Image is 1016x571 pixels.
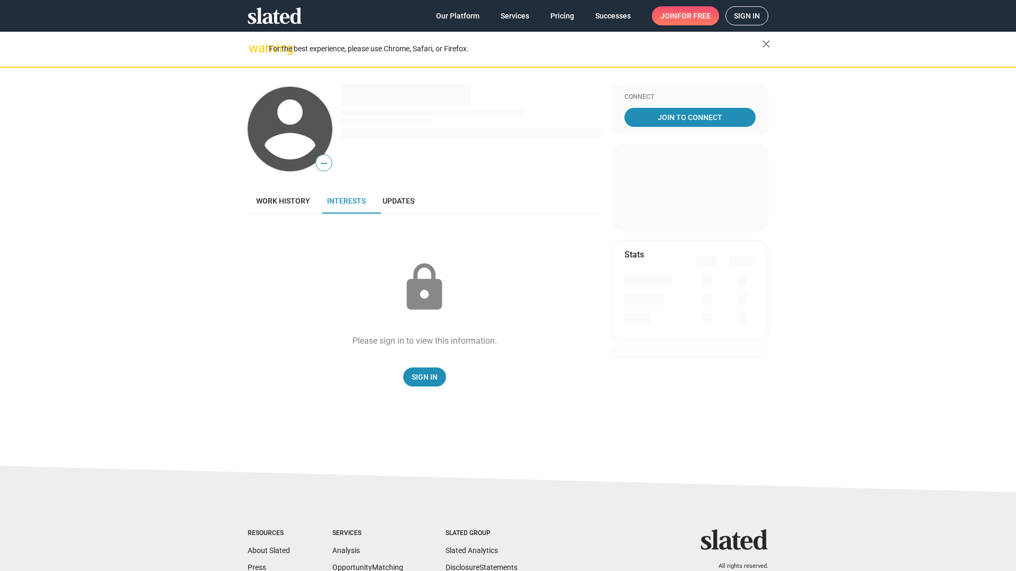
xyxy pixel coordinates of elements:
[248,546,290,555] a: About Slated
[760,38,773,50] mat-icon: close
[587,6,639,25] a: Successes
[652,6,719,25] a: Joinfor free
[446,529,518,538] div: Slated Group
[734,7,760,25] span: Sign in
[374,188,423,214] a: Updates
[403,367,446,386] a: Sign In
[436,6,479,25] span: Our Platform
[352,335,497,346] div: Please sign in to view this information.
[327,197,366,205] span: Interests
[446,546,498,555] a: Slated Analytics
[398,261,451,314] mat-icon: lock
[660,6,711,25] span: Join
[550,6,574,25] span: Pricing
[249,42,261,54] mat-icon: warning
[412,367,438,386] span: Sign In
[248,188,319,214] a: Work history
[319,188,374,214] a: Interests
[269,42,762,56] div: For the best experience, please use Chrome, Safari, or Firefox.
[332,546,360,555] a: Analysis
[248,529,290,538] div: Resources
[492,6,538,25] a: Services
[595,6,631,25] span: Successes
[316,156,332,170] span: —
[677,6,711,25] span: for free
[542,6,583,25] a: Pricing
[624,93,756,102] div: Connect
[624,108,756,127] a: Join To Connect
[624,249,644,260] mat-card-title: Stats
[256,197,310,205] span: Work history
[725,6,768,25] a: Sign in
[428,6,488,25] a: Our Platform
[501,6,529,25] span: Services
[383,197,414,205] span: Updates
[332,529,403,538] div: Services
[627,108,754,127] span: Join To Connect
